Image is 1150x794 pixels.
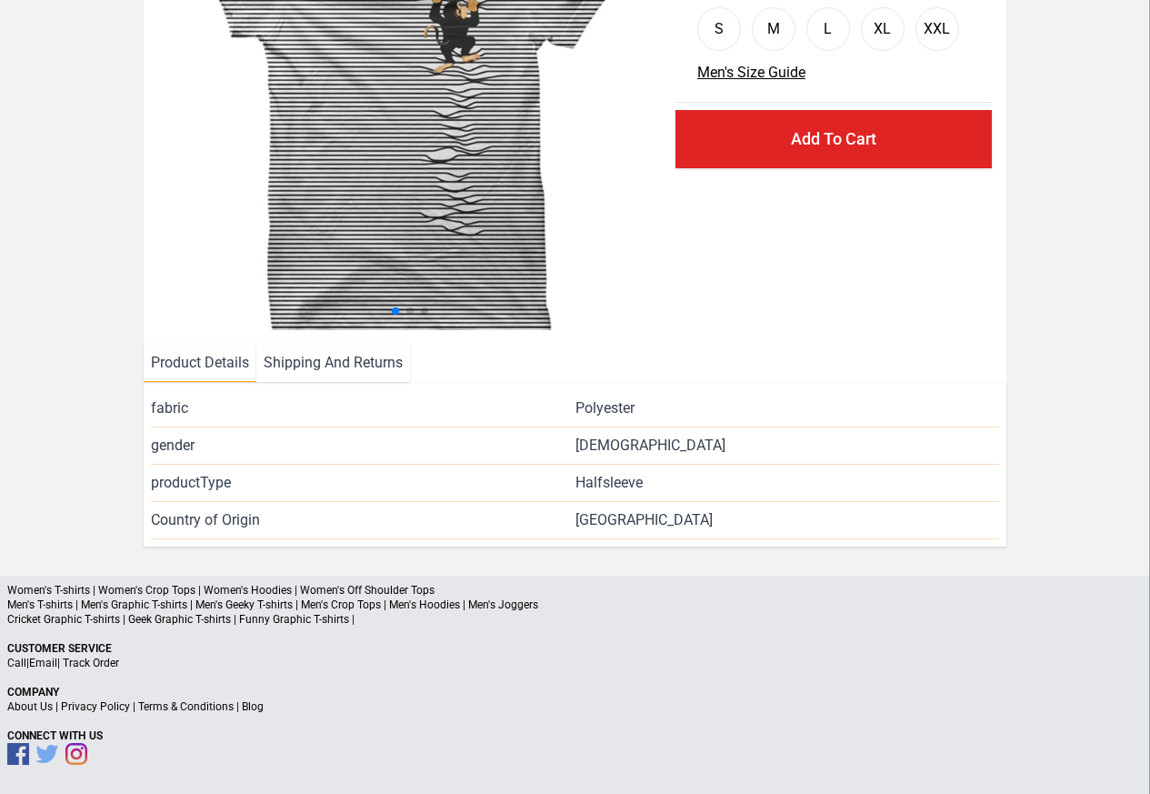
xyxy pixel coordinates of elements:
span: Polyester [575,397,635,419]
p: Women's T-shirts | Women's Crop Tops | Women's Hoodies | Women's Off Shoulder Tops [7,583,1143,598]
span: Country of Origin [151,509,575,531]
div: M [767,18,780,40]
span: productType [151,472,575,494]
a: Email [29,657,57,669]
p: Customer Service [7,641,1143,656]
a: Privacy Policy [61,700,130,713]
span: gender [151,435,575,457]
div: XL [874,18,891,40]
a: Call [7,657,26,669]
p: Men's T-shirts | Men's Graphic T-shirts | Men's Geeky T-shirts | Men's Crop Tops | Men's Hoodies ... [7,598,1143,612]
p: Cricket Graphic T-shirts | Geek Graphic T-shirts | Funny Graphic T-shirts | [7,612,1143,627]
li: Shipping And Returns [256,345,410,382]
p: | | [7,656,1143,670]
li: Product Details [144,345,256,382]
p: Connect With Us [7,729,1143,743]
a: About Us [7,700,53,713]
a: Terms & Conditions [138,700,234,713]
a: Blog [242,700,264,713]
div: L [824,18,832,40]
a: Track Order [63,657,119,669]
p: Company [7,685,1143,699]
button: Add To Cart [675,110,992,168]
div: XXL [924,18,950,40]
p: | | | [7,699,1143,714]
span: Halfsleeve [575,472,643,494]
span: [GEOGRAPHIC_DATA] [575,509,999,531]
div: S [715,18,724,40]
button: Men's Size Guide [697,62,805,84]
span: [DEMOGRAPHIC_DATA] [575,435,725,457]
span: fabric [151,397,575,419]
